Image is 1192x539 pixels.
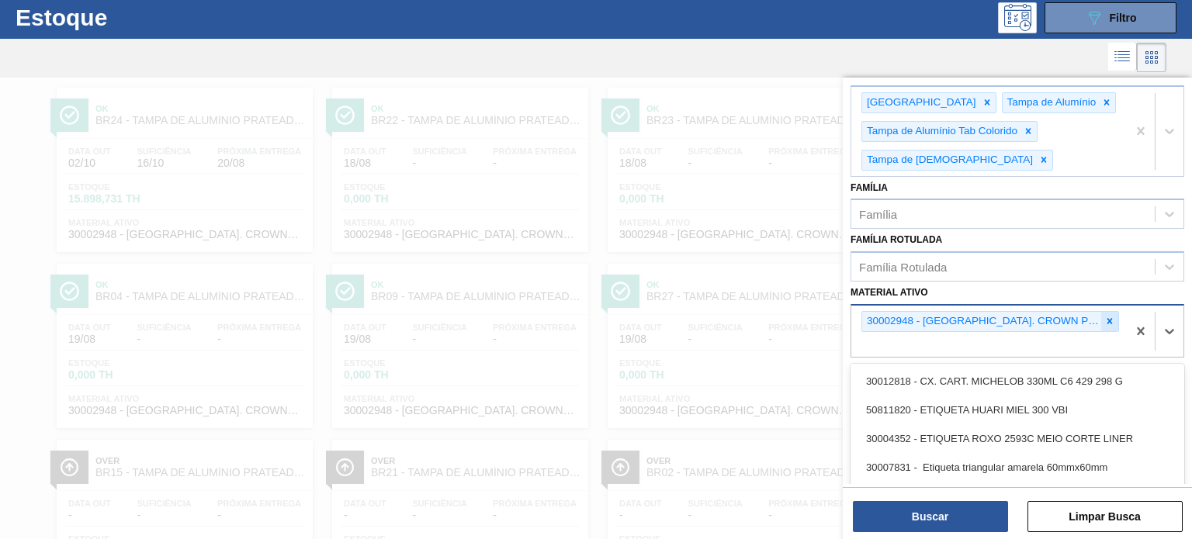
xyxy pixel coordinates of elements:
label: Família [851,182,888,193]
label: Família Rotulada [851,234,942,245]
div: Pogramando: nenhum usuário selecionado [998,2,1037,33]
a: ÍconeOkBR22 - TAMPA DE ALUMÍNIO PRATEADA CROWN ISEData out18/08Suficiência-Próxima Entrega-Estoqu... [321,76,596,252]
button: Filtro [1045,2,1176,33]
div: Família Rotulada [859,261,947,274]
a: ÍconeOkBR24 - TAMPA DE ALUMÍNIO PRATEADA CROWN ISEData out02/10Suficiência16/10Próxima Entrega20/... [45,76,321,252]
div: 30012818 - CX. CART. MICHELOB 330ML C6 429 298 G [851,367,1184,396]
div: 20002447 - KIT CONC. SUKITA TUBAINA FE1623 [851,482,1184,510]
span: Filtro [1110,12,1137,24]
a: ÍconeOkBR23 - TAMPA DE ALUMÍNIO PRATEADA CROWN ISEData out18/08Suficiência-Próxima Entrega-Estoqu... [596,76,871,252]
a: ÍconeOkBR28 - TAMPA DE ALUMÍNIO PRATEADA CROWN ISEData out18/08Suficiência-Próxima Entrega-Estoqu... [871,76,1147,252]
div: 50811820 - ETIQUETA HUARI MIEL 300 VBI [851,396,1184,424]
div: Família [859,208,897,221]
h1: Estoque [16,9,238,26]
div: Tampa de Alumínio Tab Colorido [862,122,1020,141]
div: 30007831 - Etiqueta triangular amarela 60mmx60mm [851,453,1184,482]
div: 30002948 - [GEOGRAPHIC_DATA]. CROWN PRATA ISE [862,312,1101,331]
div: Tampa de [DEMOGRAPHIC_DATA] [862,150,1035,170]
div: Visão em Lista [1108,43,1137,72]
div: 30004352 - ETIQUETA ROXO 2593C MEIO CORTE LINER [851,424,1184,453]
label: Material ativo [851,287,928,298]
div: [GEOGRAPHIC_DATA] [862,93,979,112]
div: Visão em Cards [1137,43,1166,72]
div: Tampa de Alumínio [1003,93,1099,112]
